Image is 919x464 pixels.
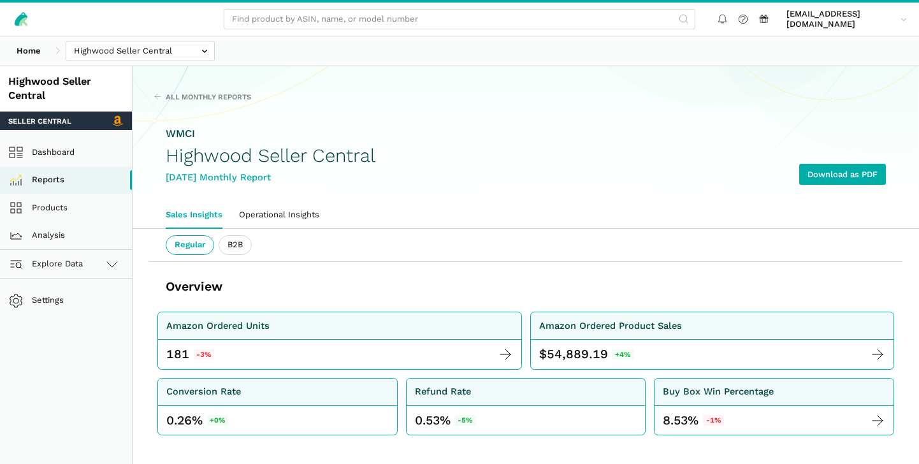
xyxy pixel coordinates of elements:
[8,41,49,62] a: Home
[8,116,71,126] span: Seller Central
[415,412,475,429] div: 0.53%
[663,412,723,429] div: 8.53%
[8,75,124,104] div: Highwood Seller Central
[207,415,229,425] span: +0%
[783,7,911,32] a: [EMAIL_ADDRESS][DOMAIN_NAME]
[166,127,375,141] div: WMCI
[157,312,522,370] a: Amazon Ordered Units 181 -3%
[166,319,270,333] div: Amazon Ordered Units
[547,346,608,363] span: 54,889.19
[612,349,633,359] span: +4%
[166,92,251,102] span: All Monthly Reports
[154,92,252,102] a: All Monthly Reports
[703,415,724,425] span: -1%
[166,346,189,363] div: 181
[539,346,547,363] span: $
[166,170,375,185] div: [DATE] Monthly Report
[224,9,695,30] input: Find product by ASIN, name, or model number
[539,319,682,333] div: Amazon Ordered Product Sales
[166,279,222,295] h3: Overview
[166,145,375,166] h1: Highwood Seller Central
[799,164,886,185] a: Download as PDF
[231,201,328,228] a: Operational Insights
[530,312,895,370] a: Amazon Ordered Product Sales $ 54,889.19 +4%
[157,201,231,228] a: Sales Insights
[66,41,215,62] input: Highwood Seller Central
[654,378,894,436] a: Buy Box Win Percentage 8.53%-1%
[13,256,83,272] span: Explore Data
[194,349,215,359] span: -3%
[454,415,475,425] span: -5%
[166,412,228,429] div: 0.26%
[166,235,214,255] ui-tab: Regular
[415,384,471,399] div: Refund Rate
[219,235,252,255] ui-tab: B2B
[786,9,896,30] span: [EMAIL_ADDRESS][DOMAIN_NAME]
[663,384,774,399] div: Buy Box Win Percentage
[166,384,241,399] div: Conversion Rate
